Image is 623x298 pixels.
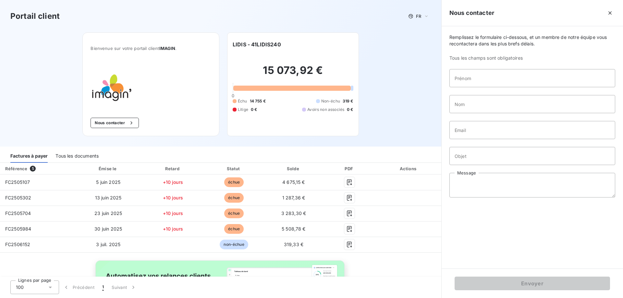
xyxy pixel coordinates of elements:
[163,195,183,200] span: +10 jours
[159,46,176,51] span: IMAGIN
[282,226,306,232] span: 5 508,78 €
[5,166,27,171] div: Référence
[10,10,60,22] h3: Portail client
[238,107,248,113] span: Litige
[232,93,234,98] span: 0
[94,210,122,216] span: 23 juin 2025
[95,195,122,200] span: 13 juin 2025
[96,242,120,247] span: 3 juil. 2025
[224,224,244,234] span: échue
[284,242,303,247] span: 319,33 €
[455,277,610,290] button: Envoyer
[91,118,139,128] button: Nous contacter
[449,121,615,139] input: placeholder
[96,179,120,185] span: 5 juin 2025
[449,55,615,61] span: Tous les champs sont obligatoires
[94,226,122,232] span: 30 juin 2025
[449,95,615,113] input: placeholder
[343,98,353,104] span: 319 €
[282,179,305,185] span: 4 675,15 €
[449,147,615,165] input: placeholder
[91,46,211,51] span: Bienvenue sur votre portail client .
[238,98,247,104] span: Échu
[108,280,140,294] button: Suivant
[321,98,340,104] span: Non-échu
[205,165,263,172] div: Statut
[16,284,24,291] span: 100
[250,98,266,104] span: 14 755 €
[377,165,440,172] div: Actions
[251,107,257,113] span: 0 €
[5,195,31,200] span: FC2505302
[5,179,30,185] span: FC2505107
[449,34,615,47] span: Remplissez le formulaire ci-dessous, et un membre de notre équipe vous recontactera dans les plus...
[281,210,306,216] span: 3 283,30 €
[265,165,322,172] div: Solde
[233,41,281,48] h6: LIDIS - 41LIDIS240
[30,166,36,172] span: 5
[449,8,494,18] h5: Nous contacter
[282,195,305,200] span: 1 287,36 €
[76,165,140,172] div: Émise le
[233,64,353,83] h2: 15 073,92 €
[163,210,183,216] span: +10 jours
[5,242,30,247] span: FC2506152
[449,69,615,87] input: placeholder
[10,149,48,163] div: Factures à payer
[324,165,375,172] div: PDF
[307,107,344,113] span: Avoirs non associés
[163,179,183,185] span: +10 jours
[55,149,99,163] div: Tous les documents
[224,193,244,203] span: échue
[416,14,421,19] span: FR
[91,66,132,107] img: Company logo
[98,280,108,294] button: 1
[5,210,31,216] span: FC2505704
[102,284,104,291] span: 1
[220,240,248,249] span: non-échue
[347,107,353,113] span: 0 €
[224,209,244,218] span: échue
[163,226,183,232] span: +10 jours
[5,226,31,232] span: FC2505984
[59,280,98,294] button: Précédent
[224,177,244,187] span: échue
[143,165,202,172] div: Retard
